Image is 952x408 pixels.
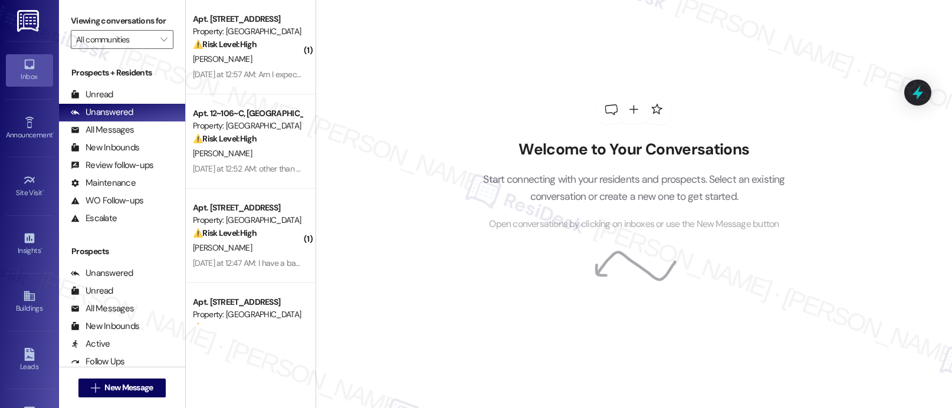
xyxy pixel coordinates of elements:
[465,140,803,159] h2: Welcome to Your Conversations
[17,10,41,32] img: ResiDesk Logo
[71,302,134,315] div: All Messages
[71,106,133,119] div: Unanswered
[193,242,252,253] span: [PERSON_NAME]
[193,148,252,159] span: [PERSON_NAME]
[193,120,302,132] div: Property: [GEOGRAPHIC_DATA]
[193,322,257,333] strong: ⚠️ Risk Level: High
[71,142,139,154] div: New Inbounds
[193,214,302,226] div: Property: [GEOGRAPHIC_DATA]
[193,69,395,80] div: [DATE] at 12:57 AM: Am I expected to move my the furniture
[78,379,166,397] button: New Message
[71,159,153,172] div: Review follow-ups
[193,258,426,268] div: [DATE] at 12:47 AM: I have a bad cockroach problem ?? Can you help
[6,344,53,376] a: Leads
[71,195,143,207] div: WO Follow-ups
[193,39,257,50] strong: ⚠️ Risk Level: High
[193,202,302,214] div: Apt. [STREET_ADDRESS]
[59,67,185,79] div: Prospects + Residents
[6,170,53,202] a: Site Visit •
[71,124,134,136] div: All Messages
[193,54,252,64] span: [PERSON_NAME]
[71,177,136,189] div: Maintenance
[71,212,117,225] div: Escalate
[71,338,110,350] div: Active
[42,187,44,195] span: •
[193,13,302,25] div: Apt. [STREET_ADDRESS]
[193,107,302,120] div: Apt. 12~106~C, [GEOGRAPHIC_DATA]
[59,245,185,258] div: Prospects
[52,129,54,137] span: •
[71,285,113,297] div: Unread
[193,163,337,174] div: [DATE] at 12:52 AM: other than the roaches
[160,35,167,44] i: 
[71,88,113,101] div: Unread
[71,12,173,30] label: Viewing conversations for
[6,228,53,260] a: Insights •
[104,381,153,394] span: New Message
[41,245,42,253] span: •
[6,286,53,318] a: Buildings
[91,383,100,393] i: 
[71,356,125,368] div: Follow Ups
[193,296,302,308] div: Apt. [STREET_ADDRESS]
[193,25,302,38] div: Property: [GEOGRAPHIC_DATA]
[193,308,302,321] div: Property: [GEOGRAPHIC_DATA]
[6,54,53,86] a: Inbox
[193,228,257,238] strong: ⚠️ Risk Level: High
[193,133,257,144] strong: ⚠️ Risk Level: High
[71,320,139,333] div: New Inbounds
[465,171,803,205] p: Start connecting with your residents and prospects. Select an existing conversation or create a n...
[489,217,779,232] span: Open conversations by clicking on inboxes or use the New Message button
[71,267,133,279] div: Unanswered
[76,30,155,49] input: All communities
